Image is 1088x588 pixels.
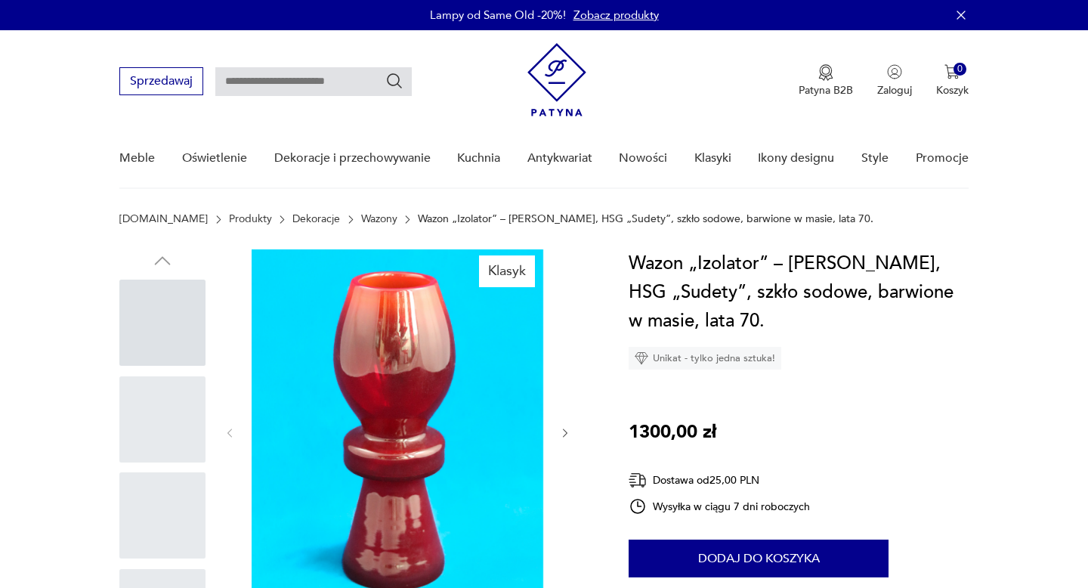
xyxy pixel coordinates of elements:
div: Klasyk [479,255,535,287]
a: [DOMAIN_NAME] [119,213,208,225]
p: Wazon „Izolator” – [PERSON_NAME], HSG „Sudety”, szkło sodowe, barwione w masie, lata 70. [418,213,873,225]
a: Wazony [361,213,397,225]
a: Sprzedawaj [119,77,203,88]
img: Ikona dostawy [629,471,647,490]
a: Kuchnia [457,129,500,187]
button: 0Koszyk [936,64,969,97]
a: Nowości [619,129,667,187]
a: Meble [119,129,155,187]
a: Klasyki [694,129,731,187]
img: Patyna - sklep z meblami i dekoracjami vintage [527,43,586,116]
button: Szukaj [385,72,403,90]
a: Ikony designu [758,129,834,187]
a: Oświetlenie [182,129,247,187]
div: Unikat - tylko jedna sztuka! [629,347,781,370]
a: Zobacz produkty [573,8,659,23]
a: Produkty [229,213,272,225]
a: Dekoracje [292,213,340,225]
a: Ikona medaluPatyna B2B [799,64,853,97]
h1: Wazon „Izolator” – [PERSON_NAME], HSG „Sudety”, szkło sodowe, barwione w masie, lata 70. [629,249,968,336]
a: Style [861,129,889,187]
div: Wysyłka w ciągu 7 dni roboczych [629,497,810,515]
p: Lampy od Same Old -20%! [430,8,566,23]
div: 0 [954,63,966,76]
a: Dekoracje i przechowywanie [274,129,431,187]
img: Ikona medalu [818,64,833,81]
button: Sprzedawaj [119,67,203,95]
div: Dostawa od 25,00 PLN [629,471,810,490]
button: Zaloguj [877,64,912,97]
img: Ikona koszyka [944,64,960,79]
img: Ikona diamentu [635,351,648,365]
a: Antykwariat [527,129,592,187]
p: Zaloguj [877,83,912,97]
img: Ikonka użytkownika [887,64,902,79]
button: Dodaj do koszyka [629,540,889,577]
button: Patyna B2B [799,64,853,97]
a: Promocje [916,129,969,187]
p: 1300,00 zł [629,418,716,447]
p: Patyna B2B [799,83,853,97]
p: Koszyk [936,83,969,97]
